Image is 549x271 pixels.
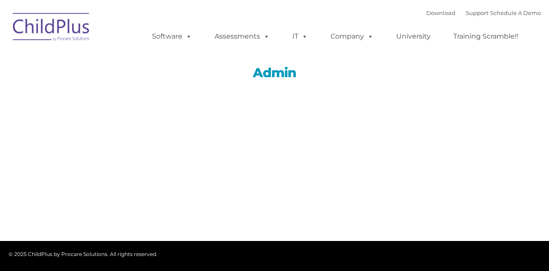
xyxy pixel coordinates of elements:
h1: Admin [146,64,403,81]
a: Software [143,28,200,45]
a: Company [322,28,382,45]
a: IT [284,28,316,45]
a: Support [466,9,488,16]
a: Assessments [206,28,278,45]
span: © 2025 ChildPlus by Procare Solutions. All rights reserved. [9,251,158,257]
a: Training Scramble!! [445,28,527,45]
a: Download [426,9,455,16]
a: Schedule A Demo [490,9,541,16]
a: University [388,28,439,45]
img: ChildPlus by Procare Solutions [9,7,94,50]
font: | [426,9,541,16]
